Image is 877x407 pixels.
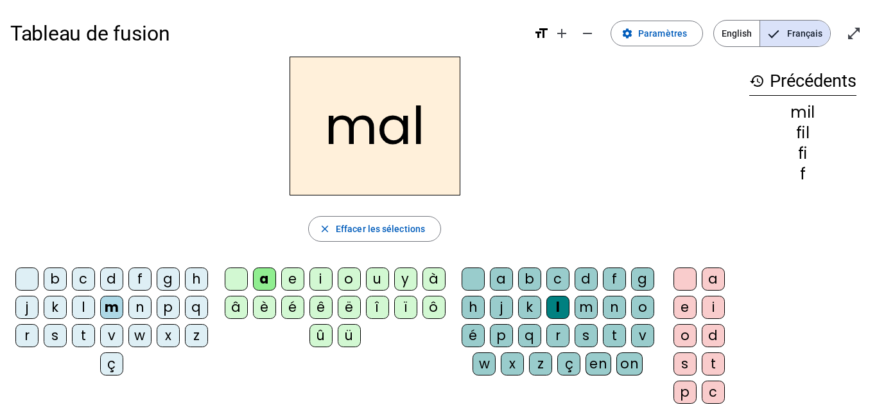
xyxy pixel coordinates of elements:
div: s [44,324,67,347]
div: o [631,296,654,319]
div: l [546,296,569,319]
div: a [253,267,276,291]
mat-button-toggle-group: Language selection [713,20,831,47]
mat-icon: history [749,73,765,89]
mat-icon: format_size [534,26,549,41]
div: î [366,296,389,319]
div: g [631,267,654,291]
div: c [72,267,95,291]
div: j [15,296,39,319]
div: a [702,267,725,291]
div: q [185,296,208,319]
div: ü [338,324,361,347]
div: q [518,324,541,347]
div: on [616,352,643,375]
span: Paramètres [638,26,687,41]
div: b [518,267,541,291]
div: h [185,267,208,291]
div: p [490,324,513,347]
div: en [586,352,611,375]
div: é [462,324,485,347]
span: Effacer les sélections [336,221,425,237]
div: ê [309,296,333,319]
div: y [394,267,417,291]
div: i [309,267,333,291]
div: e [673,296,697,319]
span: English [714,21,760,46]
div: k [44,296,67,319]
div: z [185,324,208,347]
div: c [546,267,569,291]
mat-icon: remove [580,26,595,41]
button: Paramètres [611,21,703,46]
div: v [100,324,123,347]
div: i [702,296,725,319]
div: c [702,381,725,404]
div: û [309,324,333,347]
div: n [603,296,626,319]
button: Effacer les sélections [308,216,441,242]
div: è [253,296,276,319]
div: fil [749,125,856,141]
div: m [100,296,123,319]
div: e [281,267,304,291]
div: t [603,324,626,347]
div: r [546,324,569,347]
div: u [366,267,389,291]
div: ç [557,352,580,375]
div: r [15,324,39,347]
div: k [518,296,541,319]
div: fi [749,146,856,161]
div: â [225,296,248,319]
div: é [281,296,304,319]
div: à [422,267,446,291]
h3: Précédents [749,67,856,96]
div: s [673,352,697,375]
div: l [72,296,95,319]
div: t [702,352,725,375]
div: f [128,267,152,291]
div: o [673,324,697,347]
div: v [631,324,654,347]
div: a [490,267,513,291]
div: d [575,267,598,291]
div: h [462,296,485,319]
div: g [157,267,180,291]
div: f [749,167,856,182]
div: mil [749,105,856,120]
div: p [157,296,180,319]
mat-icon: settings [621,28,633,39]
mat-icon: close [319,223,331,235]
div: ô [422,296,446,319]
mat-icon: add [554,26,569,41]
div: b [44,267,67,291]
h1: Tableau de fusion [10,13,523,54]
button: Entrer en plein écran [841,21,867,46]
div: m [575,296,598,319]
h2: mal [290,57,460,195]
button: Diminuer la taille de la police [575,21,600,46]
mat-icon: open_in_full [846,26,862,41]
div: x [501,352,524,375]
div: f [603,267,626,291]
div: x [157,324,180,347]
div: ï [394,296,417,319]
div: w [473,352,496,375]
div: s [575,324,598,347]
div: t [72,324,95,347]
span: Français [760,21,830,46]
div: w [128,324,152,347]
button: Augmenter la taille de la police [549,21,575,46]
div: n [128,296,152,319]
div: z [529,352,552,375]
div: ç [100,352,123,375]
div: j [490,296,513,319]
div: d [702,324,725,347]
div: p [673,381,697,404]
div: ë [338,296,361,319]
div: d [100,267,123,291]
div: o [338,267,361,291]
